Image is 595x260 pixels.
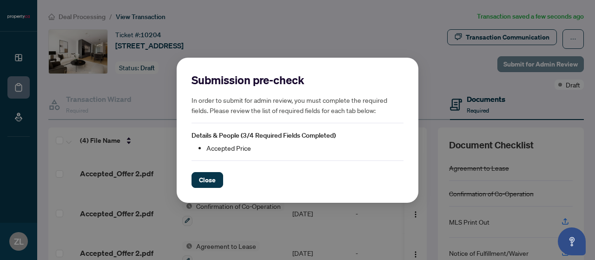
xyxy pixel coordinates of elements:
h5: In order to submit for admin review, you must complete the required fields. Please review the lis... [192,95,403,115]
button: Open asap [558,227,586,255]
li: Accepted Price [206,142,403,153]
h2: Submission pre-check [192,73,403,87]
button: Close [192,172,223,187]
span: Details & People (3/4 Required Fields Completed) [192,131,336,140]
span: Close [199,172,216,187]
